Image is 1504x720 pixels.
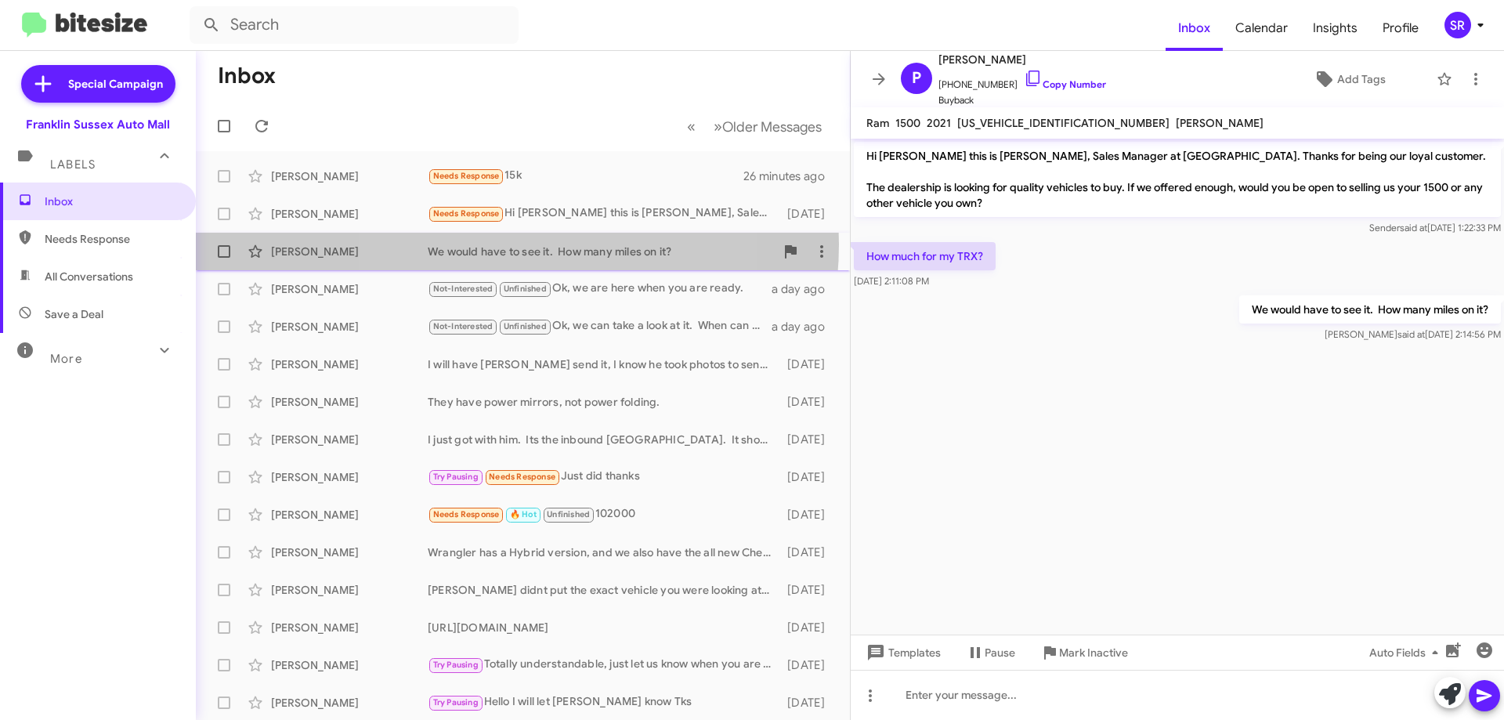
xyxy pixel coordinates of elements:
span: 🔥 Hot [510,509,537,519]
span: Save a Deal [45,306,103,322]
span: [PERSON_NAME] [938,50,1106,69]
span: More [50,352,82,366]
button: Next [704,110,831,143]
div: [DATE] [779,507,837,523]
div: [PERSON_NAME] [271,281,428,297]
button: SR [1431,12,1487,38]
div: I will have [PERSON_NAME] send it, I know he took photos to send to you [DATE], will make sure he... [428,356,779,372]
div: [DATE] [779,356,837,372]
div: [DATE] [779,657,837,673]
span: Try Pausing [433,697,479,707]
span: Needs Response [433,208,500,219]
button: Add Tags [1268,65,1429,93]
div: Franklin Sussex Auto Mall [26,117,170,132]
span: Labels [50,157,96,172]
div: Hi [PERSON_NAME] this is [PERSON_NAME], Sales Manager at [GEOGRAPHIC_DATA]. I saw you connected w... [428,204,779,223]
div: 26 minutes ago [743,168,837,184]
button: Mark Inactive [1028,639,1141,667]
span: said at [1397,328,1425,340]
div: Just did thanks [428,468,779,486]
div: [DATE] [779,695,837,711]
div: Ok, we are here when you are ready. [428,280,772,298]
span: Needs Response [45,231,178,247]
span: said at [1400,222,1427,233]
div: [PERSON_NAME] [271,620,428,635]
button: Pause [953,639,1028,667]
span: Not-Interested [433,321,493,331]
span: Needs Response [489,472,555,482]
span: 2021 [927,116,951,130]
span: « [687,117,696,136]
span: [DATE] 2:11:08 PM [854,275,929,287]
button: Templates [851,639,953,667]
div: [PERSON_NAME] [271,244,428,259]
div: [PERSON_NAME] [271,432,428,447]
div: [DATE] [779,394,837,410]
span: Templates [863,639,941,667]
span: [PHONE_NUMBER] [938,69,1106,92]
a: Inbox [1166,5,1223,51]
div: [DATE] [779,432,837,447]
p: Hi [PERSON_NAME] this is [PERSON_NAME], Sales Manager at [GEOGRAPHIC_DATA]. Thanks for being our ... [854,142,1501,217]
div: [DATE] [779,469,837,485]
div: [PERSON_NAME] [271,356,428,372]
div: We would have to see it. How many miles on it? [428,244,775,259]
span: [PERSON_NAME] [DATE] 2:14:56 PM [1325,328,1501,340]
span: Try Pausing [433,472,479,482]
span: Older Messages [722,118,822,136]
div: [PERSON_NAME] [271,582,428,598]
a: Special Campaign [21,65,175,103]
div: They have power mirrors, not power folding. [428,394,779,410]
div: [DATE] [779,206,837,222]
span: Auto Fields [1369,639,1444,667]
h1: Inbox [218,63,276,89]
span: Add Tags [1337,65,1386,93]
a: Profile [1370,5,1431,51]
div: [PERSON_NAME] [271,168,428,184]
span: Not-Interested [433,284,493,294]
div: [PERSON_NAME] [271,657,428,673]
span: Ram [866,116,889,130]
div: Wrangler has a Hybrid version, and we also have the all new Cherokee Hybrid coming out soon [428,545,779,560]
div: [PERSON_NAME] [271,507,428,523]
div: a day ago [772,281,837,297]
span: Inbox [45,194,178,209]
button: Auto Fields [1357,639,1457,667]
p: How much for my TRX? [854,242,996,270]
button: Previous [678,110,705,143]
div: [PERSON_NAME] [271,545,428,560]
span: Unfinished [504,321,547,331]
span: Needs Response [433,509,500,519]
span: Buyback [938,92,1106,108]
span: » [714,117,722,136]
div: 15k [428,167,743,185]
input: Search [190,6,519,44]
span: [US_VEHICLE_IDENTIFICATION_NUMBER] [957,116,1170,130]
div: I just got with him. Its the inbound [GEOGRAPHIC_DATA]. It should he here before the end of the m... [428,432,779,447]
div: SR [1444,12,1471,38]
div: [PERSON_NAME] didnt put the exact vehicle you were looking at, what was the vehicle? Maybe I can ... [428,582,779,598]
a: Calendar [1223,5,1300,51]
div: [PERSON_NAME] [271,206,428,222]
div: [PERSON_NAME] [271,695,428,711]
nav: Page navigation example [678,110,831,143]
div: [DATE] [779,582,837,598]
div: Totally understandable, just let us know when you are free, or just pop in and ask for [PERSON_NA... [428,656,779,674]
span: Needs Response [433,171,500,181]
div: [DATE] [779,545,837,560]
span: Try Pausing [433,660,479,670]
div: [URL][DOMAIN_NAME] [428,620,779,635]
div: [PERSON_NAME] [271,319,428,335]
span: Pause [985,639,1015,667]
p: We would have to see it. How many miles on it? [1239,295,1501,324]
div: Hello I will let [PERSON_NAME] know Tks [428,693,779,711]
div: a day ago [772,319,837,335]
a: Insights [1300,5,1370,51]
div: Ok, we can take a look at it. When can you bring it by? [428,317,772,335]
div: [PERSON_NAME] [271,469,428,485]
span: Unfinished [504,284,547,294]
